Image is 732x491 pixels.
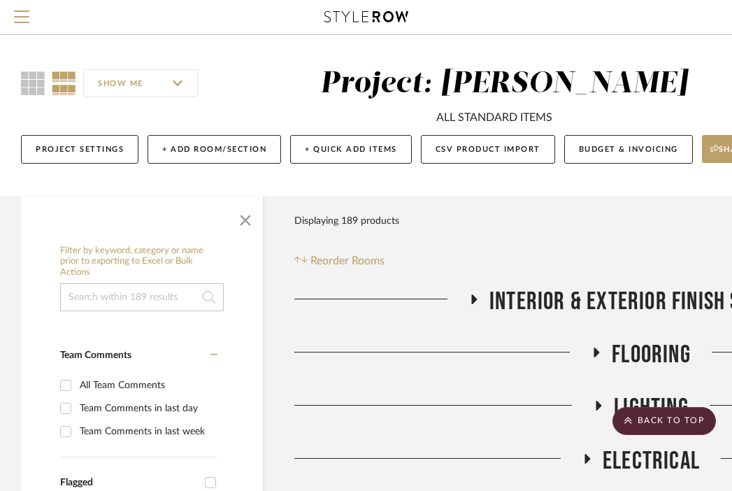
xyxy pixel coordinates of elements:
button: CSV Product Import [421,135,555,164]
span: Lighting [614,393,689,423]
span: Flooring [612,340,691,370]
span: Reorder Rooms [310,252,385,269]
button: Budget & Invoicing [564,135,693,164]
button: + Quick Add Items [290,135,412,164]
div: Project: [PERSON_NAME] [320,69,688,99]
input: Search within 189 results [60,283,224,311]
scroll-to-top-button: BACK TO TOP [612,407,716,435]
div: Team Comments in last week [80,420,214,443]
div: Displaying 189 products [294,207,399,235]
div: All Team Comments [80,374,214,397]
span: Team Comments [60,350,131,360]
h6: Filter by keyword, category or name prior to exporting to Excel or Bulk Actions [60,245,224,278]
div: Team Comments in last day [80,397,214,420]
button: + Add Room/Section [148,135,281,164]
div: Flagged [60,477,198,489]
div: ALL STANDARD ITEMS [436,109,552,126]
button: Close [231,204,259,232]
button: Reorder Rooms [294,252,385,269]
span: Electrical [603,446,700,476]
button: Project Settings [21,135,138,164]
